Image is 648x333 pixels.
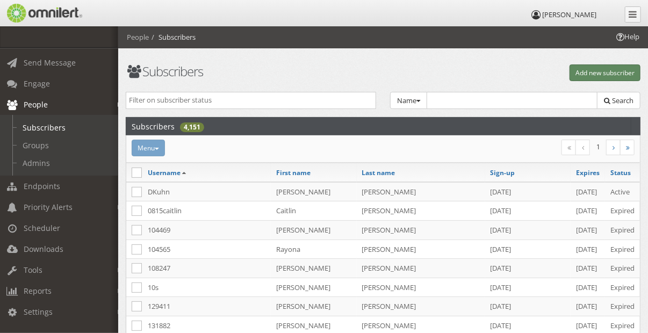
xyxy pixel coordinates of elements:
[24,244,63,254] span: Downloads
[271,182,356,201] td: [PERSON_NAME]
[571,259,605,278] td: [DATE]
[126,64,376,78] h1: Subscribers
[485,201,571,221] td: [DATE]
[142,182,271,201] td: DKuhn
[561,140,576,155] a: First
[357,278,485,297] td: [PERSON_NAME]
[24,223,60,233] span: Scheduler
[357,182,485,201] td: [PERSON_NAME]
[357,240,485,259] td: [PERSON_NAME]
[485,278,571,297] td: [DATE]
[180,122,204,132] div: 4,151
[276,168,311,177] a: First name
[5,4,82,23] img: Omnilert
[575,140,590,155] a: Previous
[597,92,640,110] button: Search
[605,201,640,221] td: Expired
[605,297,640,316] td: Expired
[148,168,181,177] a: Username
[610,168,631,177] a: Status
[129,95,373,105] input: Filter on subscriber status
[485,297,571,316] td: [DATE]
[605,220,640,240] td: Expired
[590,140,607,154] li: 1
[142,220,271,240] td: 104469
[127,32,149,42] li: People
[605,259,640,278] td: Expired
[24,307,53,317] span: Settings
[24,78,50,89] span: Engage
[571,201,605,221] td: [DATE]
[142,201,271,221] td: 0815caitlin
[149,32,196,42] li: Subscribers
[142,240,271,259] td: 104565
[271,240,356,259] td: Rayona
[620,140,635,155] a: Last
[357,259,485,278] td: [PERSON_NAME]
[612,96,633,105] span: Search
[357,297,485,316] td: [PERSON_NAME]
[132,118,175,135] h2: Subscribers
[24,265,42,275] span: Tools
[625,6,641,23] a: Collapse Menu
[142,297,271,316] td: 129411
[485,220,571,240] td: [DATE]
[24,181,60,191] span: Endpoints
[271,259,356,278] td: [PERSON_NAME]
[271,220,356,240] td: [PERSON_NAME]
[485,259,571,278] td: [DATE]
[491,168,515,177] a: Sign-up
[24,286,52,296] span: Reports
[24,202,73,212] span: Priority Alerts
[542,10,596,19] span: [PERSON_NAME]
[571,240,605,259] td: [DATE]
[142,259,271,278] td: 108247
[362,168,395,177] a: Last name
[390,92,428,110] button: Name
[570,64,640,81] button: Add new subscriber
[576,168,600,177] a: Expires
[605,240,640,259] td: Expired
[357,201,485,221] td: [PERSON_NAME]
[142,278,271,297] td: 10s
[615,32,639,42] span: Help
[271,201,356,221] td: Caitlin
[24,8,46,17] span: Help
[271,297,356,316] td: [PERSON_NAME]
[485,182,571,201] td: [DATE]
[24,57,76,68] span: Send Message
[571,297,605,316] td: [DATE]
[606,140,621,155] a: Next
[571,182,605,201] td: [DATE]
[605,182,640,201] td: Active
[571,278,605,297] td: [DATE]
[357,220,485,240] td: [PERSON_NAME]
[485,240,571,259] td: [DATE]
[605,278,640,297] td: Expired
[271,278,356,297] td: [PERSON_NAME]
[24,99,48,110] span: People
[571,220,605,240] td: [DATE]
